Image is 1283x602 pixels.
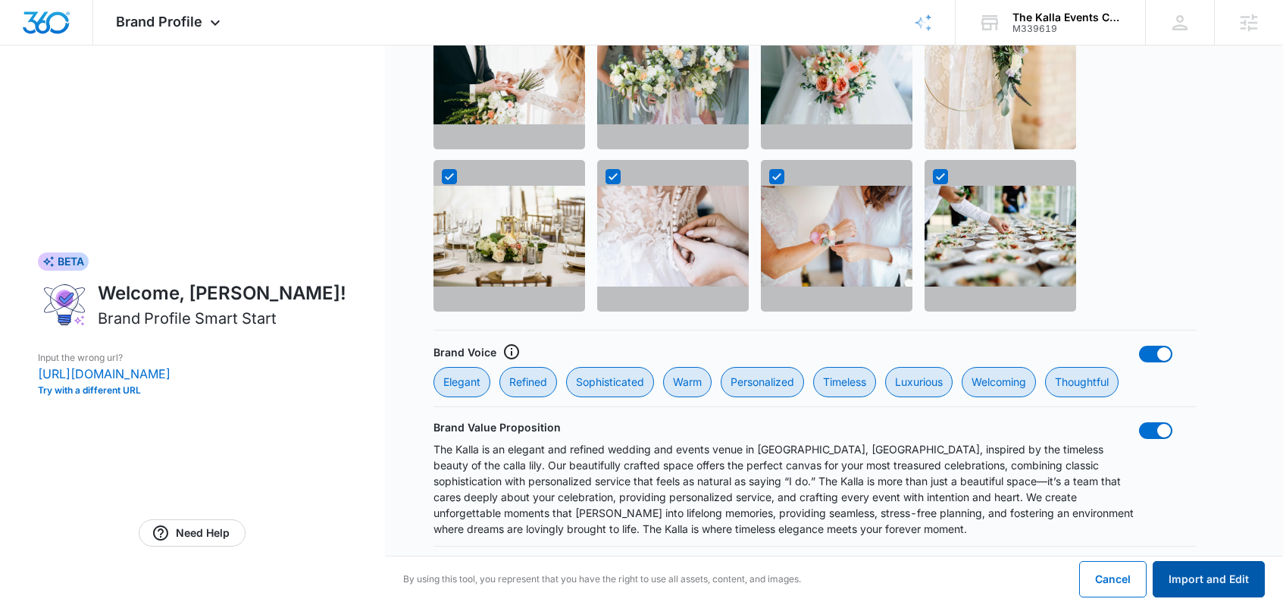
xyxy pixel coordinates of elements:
div: Personalized [721,367,804,397]
img: https://thekallaevents.com/wp-content/uploads/2025/09/AdobeStock_166179769-1024x683.jpg [597,24,749,124]
p: Input the wrong url? [38,351,346,365]
div: Thoughtful [1045,367,1119,397]
button: Import and Edit [1153,561,1265,597]
button: Cancel [1079,561,1147,597]
p: By using this tool, you represent that you have the right to use all assets, content, and images. [403,572,801,586]
p: The Kalla is an elegant and refined wedding and events venue in [GEOGRAPHIC_DATA], [GEOGRAPHIC_DA... [433,441,1139,537]
p: [URL][DOMAIN_NAME] [38,365,346,383]
img: https://thekallaevents.com/wp-content/uploads/2025/09/AdobeStock_144841785-1024x683.jpg [433,24,585,124]
img: https://thekallaevents.com/wp-content/uploads/2025/09/AdobeStock_166499492-1024x683.jpg [761,24,912,124]
div: Luxurious [885,367,953,397]
img: https://thekallaevents.com/wp-content/uploads/2025/09/AdobeStock_169697159-1024x683.jpg [433,186,585,287]
h1: Welcome, [PERSON_NAME]! [98,280,346,307]
img: https://thekallaevents.com/wp-content/uploads/2025/09/AdobeStock_243451238-1024x683.jpg [925,186,1076,287]
div: BETA [38,252,89,271]
img: https://thekallaevents.com/wp-content/uploads/2025/09/AdobeStock_240941298-1024x683.jpg [761,186,912,287]
div: Warm [663,367,712,397]
p: Brand Value Proposition [433,419,561,435]
div: Timeless [813,367,876,397]
div: Refined [499,367,557,397]
div: Sophisticated [566,367,654,397]
div: account name [1012,11,1123,24]
h2: Brand Profile Smart Start [98,307,277,330]
div: account id [1012,24,1123,34]
span: Brand Profile [116,14,202,30]
button: Try with a different URL [38,386,346,395]
p: Brand Voice [433,344,496,360]
img: https://thekallaevents.com/wp-content/uploads/2025/09/AdobeStock_229913707-1024x683.jpg [597,186,749,287]
img: ai-brand-profile [38,280,92,330]
div: Welcoming [962,367,1036,397]
a: Need Help [139,519,246,547]
div: Elegant [433,367,490,397]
